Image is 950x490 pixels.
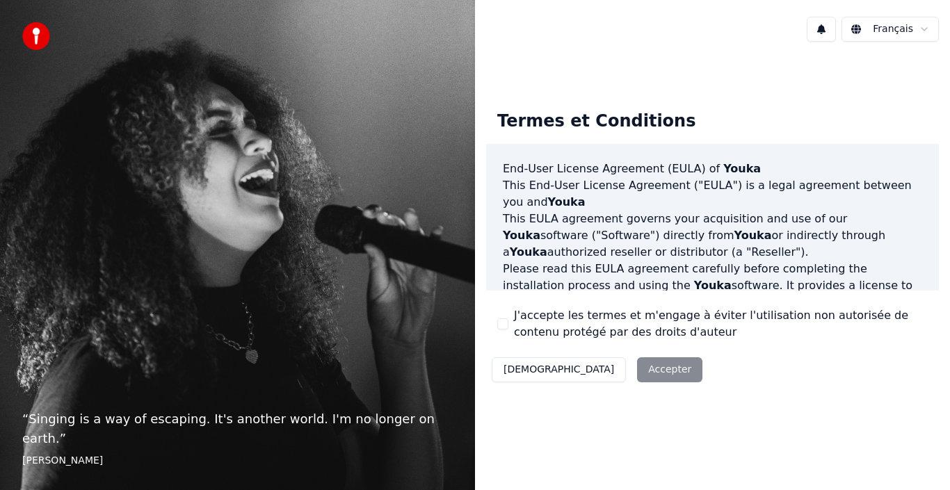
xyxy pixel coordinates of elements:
span: Youka [723,162,761,175]
p: This EULA agreement governs your acquisition and use of our software ("Software") directly from o... [503,211,922,261]
span: Youka [548,195,586,209]
span: Youka [503,229,540,242]
label: J'accepte les termes et m'engage à éviter l'utilisation non autorisée de contenu protégé par des ... [514,307,928,341]
p: “ Singing is a way of escaping. It's another world. I'm no longer on earth. ” [22,409,453,448]
p: This End-User License Agreement ("EULA") is a legal agreement between you and [503,177,922,211]
footer: [PERSON_NAME] [22,454,453,468]
span: Youka [694,279,732,292]
div: Termes et Conditions [486,99,707,144]
h3: End-User License Agreement (EULA) of [503,161,922,177]
button: [DEMOGRAPHIC_DATA] [492,357,626,382]
img: youka [22,22,50,50]
span: Youka [734,229,772,242]
span: Youka [510,245,547,259]
p: Please read this EULA agreement carefully before completing the installation process and using th... [503,261,922,327]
